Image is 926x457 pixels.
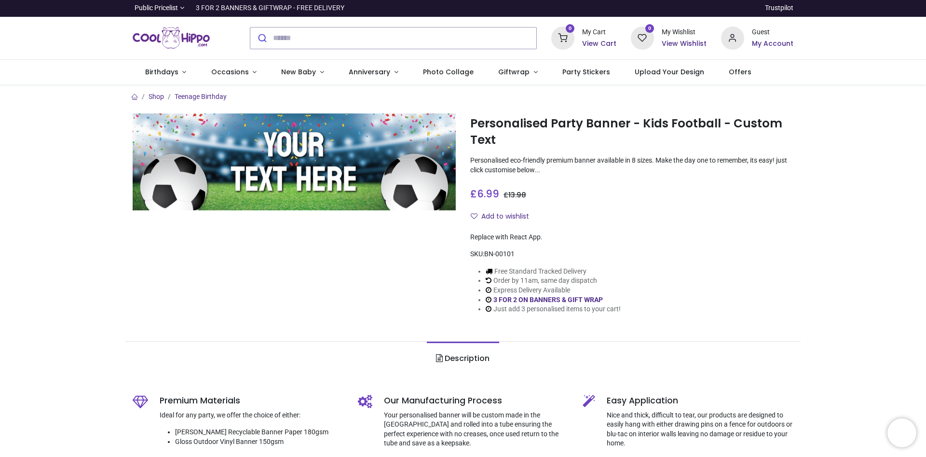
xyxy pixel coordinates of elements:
span: Photo Collage [423,67,474,77]
span: Occasions [211,67,249,77]
h5: Premium Materials [160,395,343,407]
a: My Account [752,39,793,49]
button: Add to wishlistAdd to wishlist [470,208,537,225]
a: Description [427,342,499,375]
a: 0 [551,33,574,41]
div: Replace with React App. [470,233,793,242]
p: Your personalised banner will be custom made in the [GEOGRAPHIC_DATA] and rolled into a tube ensu... [384,411,569,448]
a: Trustpilot [765,3,793,13]
span: Offers [729,67,751,77]
li: Free Standard Tracked Delivery [486,267,621,277]
h1: Personalised Party Banner - Kids Football - Custom Text [470,115,793,149]
li: Just add 3 personalised items to your cart! [486,305,621,314]
a: Shop [149,93,164,100]
p: Personalised eco-friendly premium banner available in 8 sizes. Make the day one to remember, its ... [470,156,793,175]
h5: Easy Application [607,395,793,407]
li: Express Delivery Available [486,286,621,295]
iframe: Brevo live chat [887,418,916,447]
a: New Baby [269,60,337,85]
a: Teenage Birthday [175,93,227,100]
span: Party Stickers [562,67,610,77]
img: Cool Hippo [133,25,210,52]
li: Order by 11am, same day dispatch [486,276,621,286]
sup: 0 [566,24,575,33]
a: 0 [631,33,654,41]
div: 3 FOR 2 BANNERS & GIFTWRAP - FREE DELIVERY [196,3,344,13]
p: Nice and thick, difficult to tear, our products are designed to easily hang with either drawing p... [607,411,793,448]
sup: 0 [645,24,654,33]
span: Birthdays [145,67,178,77]
li: [PERSON_NAME] Recyclable Banner Paper 180gsm [175,428,343,437]
div: Guest [752,28,793,37]
p: Ideal for any party, we offer the choice of either: [160,411,343,420]
a: Occasions [199,60,269,85]
span: Anniversary [349,67,390,77]
li: Gloss Outdoor Vinyl Banner 150gsm [175,437,343,447]
h5: Our Manufacturing Process [384,395,569,407]
span: Public Pricelist [135,3,178,13]
span: £ [504,190,526,200]
div: My Wishlist [662,28,707,37]
a: Logo of Cool Hippo [133,25,210,52]
span: New Baby [281,67,316,77]
span: 6.99 [477,187,499,201]
img: Personalised Party Banner - Kids Football - Custom Text [133,113,456,210]
i: Add to wishlist [471,213,477,220]
span: 13.98 [508,190,526,200]
a: View Cart [582,39,616,49]
a: View Wishlist [662,39,707,49]
div: My Cart [582,28,616,37]
span: Giftwrap [498,67,530,77]
span: BN-00101 [484,250,515,258]
a: 3 FOR 2 ON BANNERS & GIFT WRAP [493,296,603,304]
button: Submit [250,28,273,49]
a: Birthdays [133,60,199,85]
span: £ [470,187,499,201]
a: Public Pricelist [133,3,184,13]
a: Giftwrap [486,60,550,85]
div: SKU: [470,249,793,259]
a: Anniversary [336,60,410,85]
span: Upload Your Design [635,67,704,77]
